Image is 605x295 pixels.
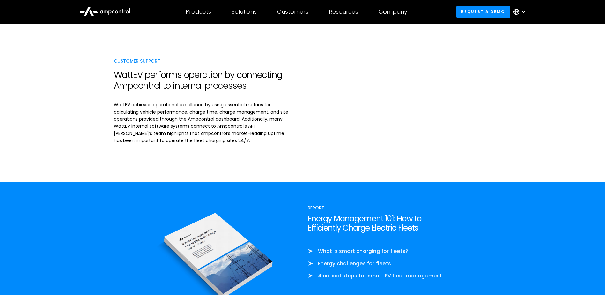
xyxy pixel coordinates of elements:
div: Customers [277,8,308,15]
div: Solutions [232,8,257,15]
div: Report [308,204,471,211]
div: Products [186,8,211,15]
a: Request a demo [456,6,510,18]
div: Company [379,8,407,15]
div: Resources [329,8,358,15]
li: What is smart charging for fleets? [308,248,471,255]
p: WattEV achieves operational excellence by using essential metrics for calculating vehicle perform... [114,101,292,144]
iframe: WattEV advantages [308,55,497,162]
li: Energy challenges for fleets [308,260,471,267]
h2: WattEV performs operation by connecting Ampcontrol to internal processes [114,70,292,91]
li: 4 critical steps for smart EV fleet management [308,272,471,279]
p: Customer Support [114,57,292,64]
h3: Energy Management 101: How to Efficiently Charge Electric Fleets [308,214,471,233]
